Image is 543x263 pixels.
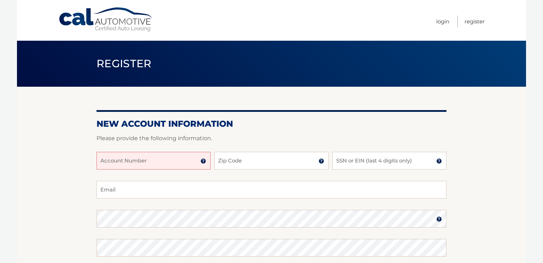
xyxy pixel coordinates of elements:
a: Register [465,16,485,27]
h2: New Account Information [97,119,446,129]
img: tooltip.svg [200,158,206,164]
input: Email [97,181,446,199]
img: tooltip.svg [436,216,442,222]
span: Register [97,57,152,70]
input: Zip Code [214,152,328,170]
input: Account Number [97,152,211,170]
input: SSN or EIN (last 4 digits only) [332,152,446,170]
a: Login [436,16,449,27]
p: Please provide the following information. [97,133,446,143]
img: tooltip.svg [319,158,324,164]
a: Cal Automotive [58,7,154,32]
img: tooltip.svg [436,158,442,164]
